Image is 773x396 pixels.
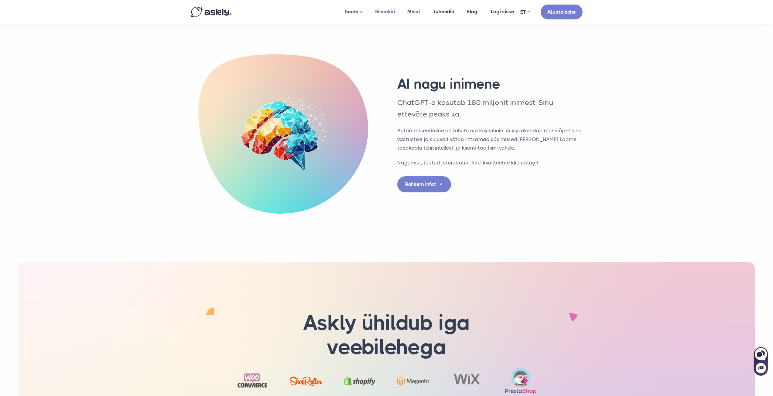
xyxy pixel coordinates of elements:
a: ET [520,8,530,16]
a: Rohkem infot [397,176,451,192]
img: Askly [191,7,231,17]
img: Woocommerce [236,371,269,391]
h1: Askly ühildub iga veebilehega [258,311,516,360]
img: prestashop [505,367,537,395]
h2: AI nagu inimene [397,76,583,92]
img: Wix [451,372,483,390]
p: Automatiseerimine on tohutu aja kokkuhoid. Askly rakendab masinõpet sinu vastustele ja sujuvalt v... [397,126,583,153]
img: Shopify [344,372,376,390]
a: Alusta kohe [541,5,583,19]
img: ShopRoller [290,377,322,386]
img: AI [198,54,368,214]
p: ChatGPT-d kasutab 180 miljonit inimest. Sinu ettevõte peaks ka. [397,97,583,120]
p: Nägemist, tüütud juturobotid. Tere, kvaliteetne klienditugi! [397,158,583,167]
iframe: Askly chat [753,346,768,376]
img: Magento [397,376,429,386]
